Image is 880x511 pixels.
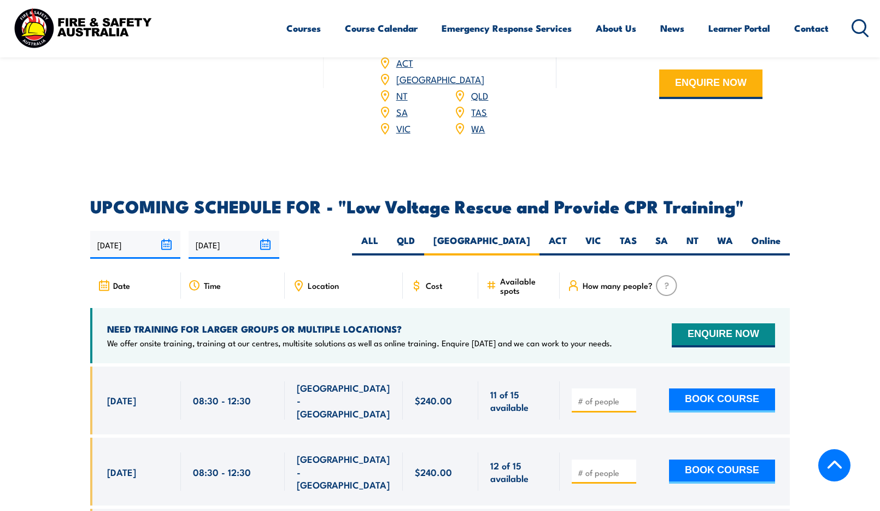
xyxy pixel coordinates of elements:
[396,56,413,69] a: ACT
[193,394,251,407] span: 08:30 - 12:30
[396,72,484,85] a: [GEOGRAPHIC_DATA]
[415,466,452,478] span: $240.00
[659,69,762,99] button: ENQUIRE NOW
[442,14,572,43] a: Emergency Response Services
[107,338,612,349] p: We offer onsite training, training at our centres, multisite solutions as well as online training...
[308,281,339,290] span: Location
[490,388,548,414] span: 11 of 15 available
[107,394,136,407] span: [DATE]
[352,234,388,255] label: ALL
[490,459,548,485] span: 12 of 15 available
[500,276,552,295] span: Available spots
[669,388,775,413] button: BOOK COURSE
[708,234,742,255] label: WA
[611,234,646,255] label: TAS
[426,281,442,290] span: Cost
[107,466,136,478] span: [DATE]
[742,234,790,255] label: Online
[90,231,180,259] input: From date
[415,394,452,407] span: $240.00
[193,466,251,478] span: 08:30 - 12:30
[113,281,130,290] span: Date
[471,105,487,118] a: TAS
[708,14,770,43] a: Learner Portal
[471,121,485,135] a: WA
[396,105,408,118] a: SA
[345,14,418,43] a: Course Calendar
[204,281,221,290] span: Time
[596,14,636,43] a: About Us
[286,14,321,43] a: Courses
[388,234,424,255] label: QLD
[471,89,488,102] a: QLD
[297,452,391,491] span: [GEOGRAPHIC_DATA] - [GEOGRAPHIC_DATA]
[396,121,410,135] a: VIC
[578,467,632,478] input: # of people
[107,323,612,335] h4: NEED TRAINING FOR LARGER GROUPS OR MULTIPLE LOCATIONS?
[576,234,611,255] label: VIC
[297,381,391,420] span: [GEOGRAPHIC_DATA] - [GEOGRAPHIC_DATA]
[539,234,576,255] label: ACT
[669,460,775,484] button: BOOK COURSE
[646,234,677,255] label: SA
[583,281,653,290] span: How many people?
[578,396,632,407] input: # of people
[660,14,684,43] a: News
[794,14,829,43] a: Contact
[90,198,790,213] h2: UPCOMING SCHEDULE FOR - "Low Voltage Rescue and Provide CPR Training"
[189,231,279,259] input: To date
[672,323,775,347] button: ENQUIRE NOW
[424,234,539,255] label: [GEOGRAPHIC_DATA]
[677,234,708,255] label: NT
[396,89,408,102] a: NT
